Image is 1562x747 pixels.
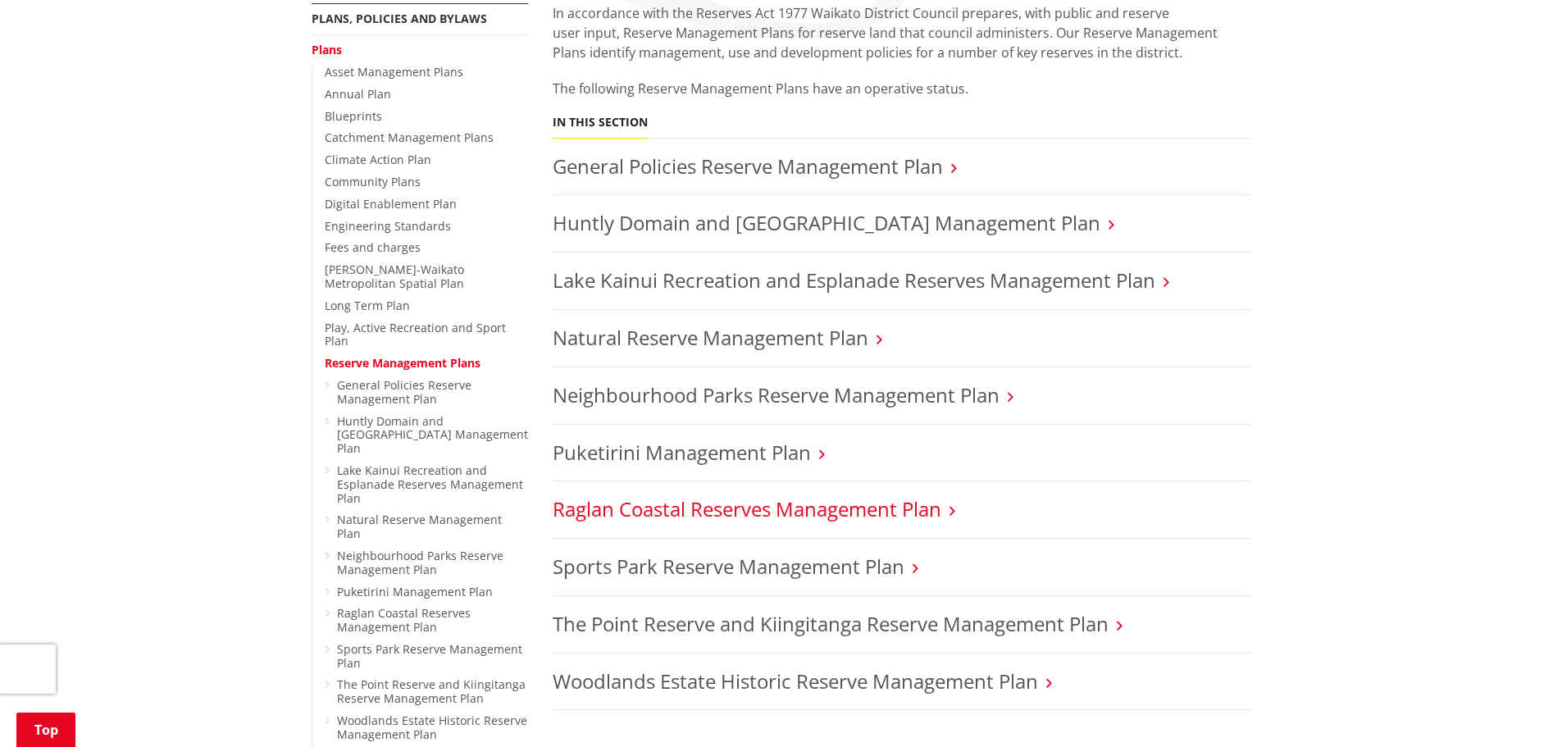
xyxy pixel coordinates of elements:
[337,584,493,599] a: Puketirini Management Plan
[325,298,410,313] a: Long Term Plan
[325,152,431,167] a: Climate Action Plan
[312,11,487,26] a: Plans, policies and bylaws
[1487,678,1546,737] iframe: Messenger Launcher
[325,64,463,80] a: Asset Management Plans
[337,548,503,577] a: Neighbourhood Parks Reserve Management Plan
[325,130,494,145] a: Catchment Management Plans
[337,512,502,541] a: Natural Reserve Management Plan
[325,239,421,255] a: Fees and charges
[325,196,457,212] a: Digital Enablement Plan
[337,462,523,506] a: Lake Kainui Recreation and Esplanade Reserves Management Plan
[553,610,1109,637] a: The Point Reserve and Kiingitanga Reserve Management Plan
[325,174,421,189] a: Community Plans
[553,495,941,522] a: Raglan Coastal Reserves Management Plan
[553,209,1100,236] a: Huntly Domain and [GEOGRAPHIC_DATA] Management Plan
[553,553,904,580] a: Sports Park Reserve Management Plan
[312,42,342,57] a: Plans
[553,116,648,130] h5: In this section
[325,86,391,102] a: Annual Plan
[337,413,528,457] a: Huntly Domain and [GEOGRAPHIC_DATA] Management Plan
[553,79,1251,98] p: The following Reserve Management Plans have an operative status.
[325,355,480,371] a: Reserve Management Plans
[16,713,75,747] a: Top
[553,667,1038,695] a: Woodlands Estate Historic Reserve Management Plan
[325,262,464,291] a: [PERSON_NAME]-Waikato Metropolitan Spatial Plan
[553,153,943,180] a: General Policies Reserve Management Plan
[337,605,471,635] a: Raglan Coastal Reserves Management Plan
[325,218,451,234] a: Engineering Standards
[553,381,1000,408] a: Neighbourhood Parks Reserve Management Plan
[553,439,811,466] a: Puketirini Management Plan
[553,3,1251,62] p: In accordance with the Reserves Act 1977 Waikato District Council prepares, with public and reser...
[337,713,527,742] a: Woodlands Estate Historic Reserve Management Plan
[325,320,506,349] a: Play, Active Recreation and Sport Plan
[337,641,522,671] a: Sports Park Reserve Management Plan
[337,676,526,706] a: The Point Reserve and Kiingitanga Reserve Management Plan
[553,324,868,351] a: Natural Reserve Management Plan
[337,377,471,407] a: General Policies Reserve Management Plan
[553,266,1155,294] a: Lake Kainui Recreation and Esplanade Reserves Management Plan
[325,108,382,124] a: Blueprints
